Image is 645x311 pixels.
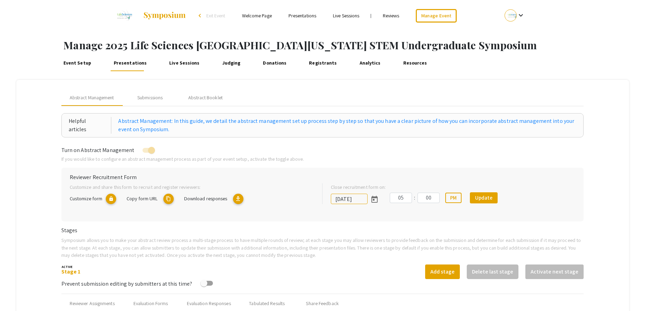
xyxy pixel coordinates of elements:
[127,195,157,202] span: Copy form URL
[402,54,429,71] a: Resources
[467,264,518,279] button: Delete last stage
[61,227,584,234] h6: Stages
[517,11,525,19] mat-icon: Expand account dropdown
[61,268,81,275] a: Stage 1
[137,94,163,101] div: Submissions
[261,54,288,71] a: Donations
[368,192,381,206] button: Open calendar
[497,8,532,23] button: Expand account dropdown
[331,183,386,191] label: Close recruitment form on:
[168,54,201,71] a: Live Sessions
[70,183,311,191] p: Customize and share this form to recruit and register reviewers:
[390,193,412,203] input: Hours
[163,194,174,204] mat-icon: copy URL
[61,146,135,154] span: Turn on Abstract Management
[425,264,460,279] button: Add stage
[470,192,498,203] button: Update
[333,12,359,19] a: Live Sessions
[69,117,112,134] div: Helpful articles
[418,193,440,203] input: Minutes
[143,11,186,20] img: Symposium by ForagerOne
[358,54,382,71] a: Analytics
[187,300,231,307] div: Evaluation Responses
[106,194,116,204] mat-icon: lock
[113,7,136,24] img: 2025 Life Sciences South Florida STEM Undergraduate Symposium
[242,12,272,19] a: Welcome Page
[416,9,457,23] a: Manage Event
[525,264,584,279] button: Activate next stage
[70,174,576,180] h6: Reviewer Recruitment Form
[412,194,418,202] div: :
[118,117,576,134] a: Abstract Management: In this guide, we detail the abstract management set up process step by step...
[70,195,102,202] span: Customize form
[368,12,374,19] li: |
[112,54,148,71] a: Presentations
[61,155,584,163] p: If you would like to configure an abstract management process as part of your event setup, activa...
[289,12,316,19] a: Presentations
[199,14,203,18] div: arrow_back_ios
[306,300,338,307] div: Share Feedback
[249,300,285,307] div: Tabulated Results
[308,54,338,71] a: Registrants
[383,12,399,19] a: Reviews
[70,94,114,101] span: Abstract Management
[445,193,462,203] button: PM
[233,194,243,204] mat-icon: Export responses
[70,300,115,307] div: Reviewer Assignments
[63,39,645,51] h1: Manage 2025 Life Sciences [GEOGRAPHIC_DATA][US_STATE] STEM Undergraduate Symposium
[206,12,225,19] span: Exit Event
[221,54,242,71] a: Judging
[113,7,186,24] a: 2025 Life Sciences South Florida STEM Undergraduate Symposium
[62,54,93,71] a: Event Setup
[134,300,168,307] div: Evaluation Forms
[184,195,227,202] span: Download responses
[61,280,192,287] span: Prevent submission editing by submitters at this time?
[188,94,223,101] div: Abstract Booklet
[5,280,29,306] iframe: Chat
[61,236,584,259] p: Symposium allows you to make your abstract review process a multi-stage process to have multiple ...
